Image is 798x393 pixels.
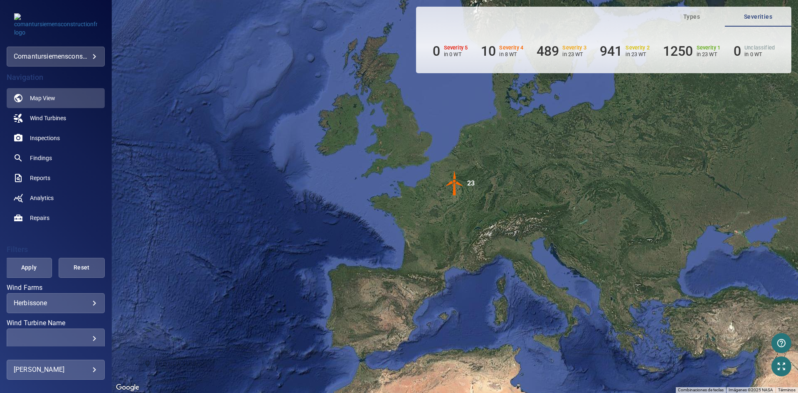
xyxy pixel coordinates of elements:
li: Severity 5 [433,43,468,59]
p: in 0 WT [744,51,775,57]
a: map active [7,88,105,108]
button: Reset [59,258,105,278]
label: Wind Farms [7,284,105,291]
img: windFarmIconCat4.svg [442,171,467,196]
li: Severity 3 [537,43,586,59]
p: in 0 WT [444,51,468,57]
span: Reports [30,174,50,182]
span: Inspections [30,134,60,142]
div: 23 [467,171,475,196]
span: Analytics [30,194,54,202]
h6: Severity 5 [444,45,468,51]
h4: Navigation [7,73,105,82]
h6: Severity 2 [626,45,650,51]
div: Herbissone [14,299,98,307]
h6: 0 [433,43,440,59]
span: Types [663,12,720,22]
span: Reset [69,262,94,273]
label: Wind Turbine Name [7,320,105,326]
h6: 941 [600,43,622,59]
span: Findings [30,154,52,162]
li: Severity 2 [600,43,650,59]
h6: 1250 [663,43,693,59]
h6: 0 [734,43,741,59]
a: findings noActive [7,148,105,168]
h6: 489 [537,43,559,59]
li: Severity 4 [481,43,523,59]
span: Map View [30,94,55,102]
h6: Severity 4 [499,45,523,51]
span: Apply [16,262,42,273]
div: [PERSON_NAME] [14,363,98,376]
a: Términos (se abre en una nueva pestaña) [778,388,796,392]
h6: Severity 3 [562,45,586,51]
h6: 10 [481,43,496,59]
li: Severity 1 [663,43,720,59]
div: comantursiemensconstructionfrance [14,50,98,63]
img: comantursiemensconstructionfrance-logo [14,13,97,37]
p: in 23 WT [562,51,586,57]
span: Wind Turbines [30,114,66,122]
a: windturbines noActive [7,108,105,128]
a: Abre esta zona en Google Maps (se abre en una nueva ventana) [114,382,141,393]
button: Apply [6,258,52,278]
span: Imágenes ©2025 NASA [729,388,773,392]
a: analytics noActive [7,188,105,208]
a: reports noActive [7,168,105,188]
p: in 23 WT [626,51,650,57]
h4: Filters [7,245,105,254]
a: repairs noActive [7,208,105,228]
p: in 23 WT [697,51,721,57]
h6: Severity 1 [697,45,721,51]
div: comantursiemensconstructionfrance [7,47,105,67]
span: Repairs [30,214,49,222]
button: Combinaciones de teclas [678,387,724,393]
p: in 8 WT [499,51,523,57]
img: Google [114,382,141,393]
h6: Unclassified [744,45,775,51]
a: inspections noActive [7,128,105,148]
li: Severity Unclassified [734,43,775,59]
div: Wind Turbine Name [7,329,105,349]
gmp-advanced-marker: 23 [442,171,467,197]
div: Wind Farms [7,293,105,313]
span: Severities [730,12,786,22]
